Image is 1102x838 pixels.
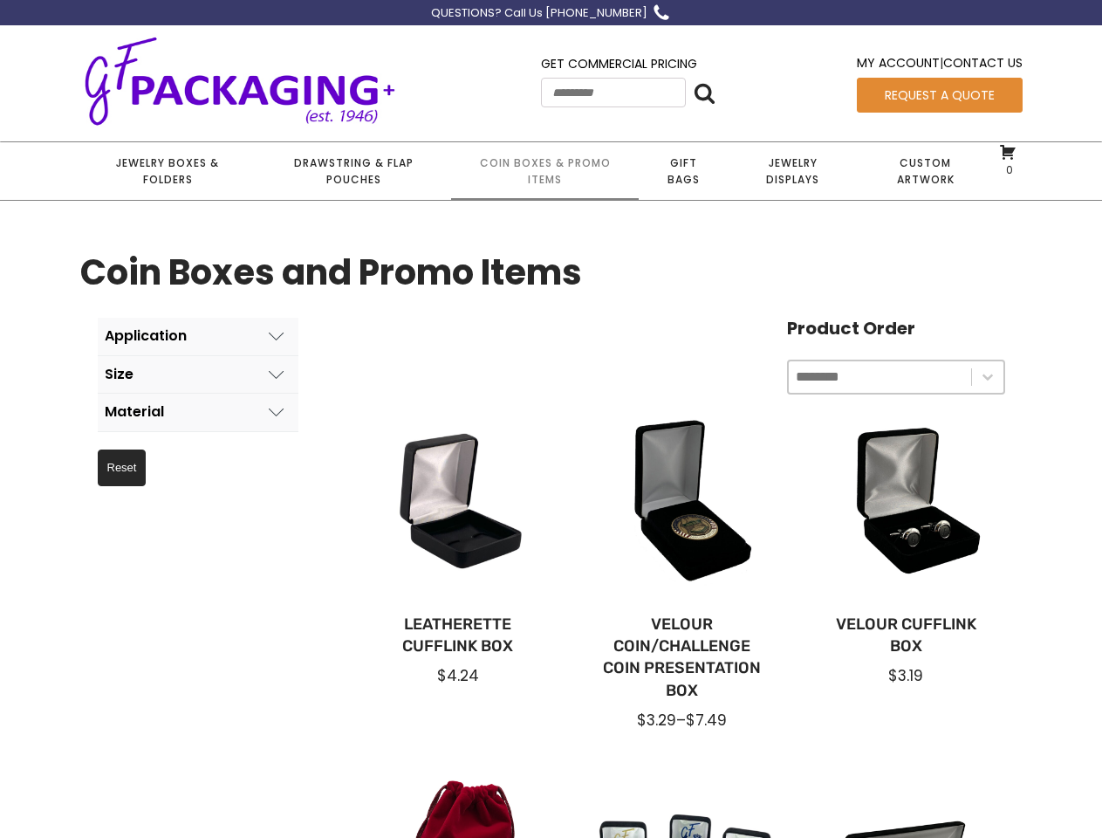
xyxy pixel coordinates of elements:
[374,665,543,686] div: $4.24
[686,710,727,731] span: $7.49
[1002,162,1013,177] span: 0
[729,142,858,200] a: Jewelry Displays
[80,33,400,128] img: GF Packaging + - Established 1946
[598,614,766,702] a: Velour Coin/Challenge Coin Presentation Box
[105,404,164,420] div: Material
[105,328,187,344] div: Application
[858,142,993,200] a: Custom Artwork
[451,142,638,200] a: Coin Boxes & Promo Items
[787,318,1005,339] h4: Product Order
[98,394,298,431] button: Material
[857,54,940,72] a: My Account
[98,318,298,355] button: Application
[256,142,451,200] a: Drawstring & Flap Pouches
[98,356,298,394] button: Size
[431,4,647,23] div: QUESTIONS? Call Us [PHONE_NUMBER]
[541,55,697,72] a: Get Commercial Pricing
[598,710,766,731] div: –
[80,142,256,200] a: Jewelry Boxes & Folders
[80,244,582,300] h1: Coin Boxes and Promo Items
[857,78,1023,113] a: Request a Quote
[98,450,147,486] button: Reset
[822,665,990,686] div: $3.19
[637,710,676,731] span: $3.29
[999,143,1016,176] a: 0
[374,614,543,657] a: Leatherette Cufflink Box
[639,142,729,200] a: Gift Bags
[822,614,990,657] a: Velour Cufflink Box
[972,361,1003,393] button: Toggle List
[105,367,133,382] div: Size
[857,53,1023,77] div: |
[943,54,1023,72] a: Contact Us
